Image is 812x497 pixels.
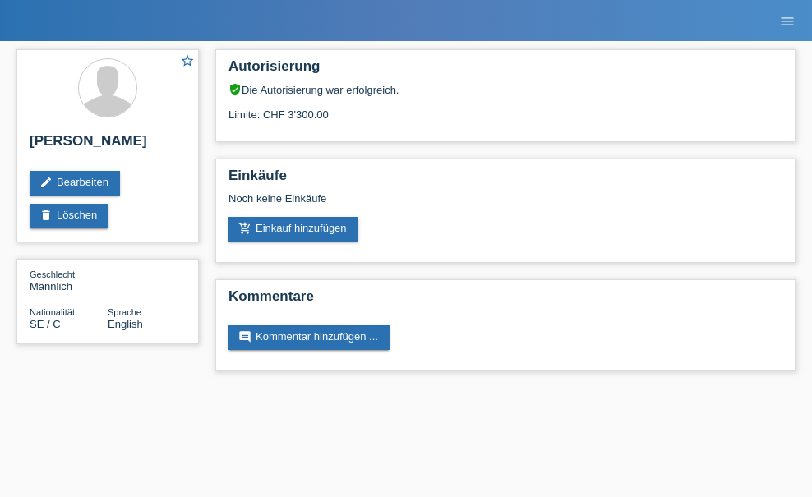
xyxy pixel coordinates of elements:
[228,96,782,121] div: Limite: CHF 3'300.00
[238,222,251,235] i: add_shopping_cart
[228,83,782,96] div: Die Autorisierung war erfolgreich.
[180,53,195,71] a: star_border
[228,288,782,313] h2: Kommentare
[108,307,141,317] span: Sprache
[30,307,75,317] span: Nationalität
[39,176,53,189] i: edit
[108,318,143,330] span: English
[228,217,358,242] a: add_shopping_cartEinkauf hinzufügen
[30,204,108,228] a: deleteLöschen
[228,58,782,83] h2: Autorisierung
[228,325,390,350] a: commentKommentar hinzufügen ...
[779,13,796,30] i: menu
[228,168,782,192] h2: Einkäufe
[30,318,61,330] span: Schweden / C / 04.10.2021
[238,330,251,343] i: comment
[30,268,108,292] div: Männlich
[30,133,186,158] h2: [PERSON_NAME]
[30,171,120,196] a: editBearbeiten
[180,53,195,68] i: star_border
[30,269,75,279] span: Geschlecht
[39,209,53,222] i: delete
[771,16,804,25] a: menu
[228,192,782,217] div: Noch keine Einkäufe
[228,83,242,96] i: verified_user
